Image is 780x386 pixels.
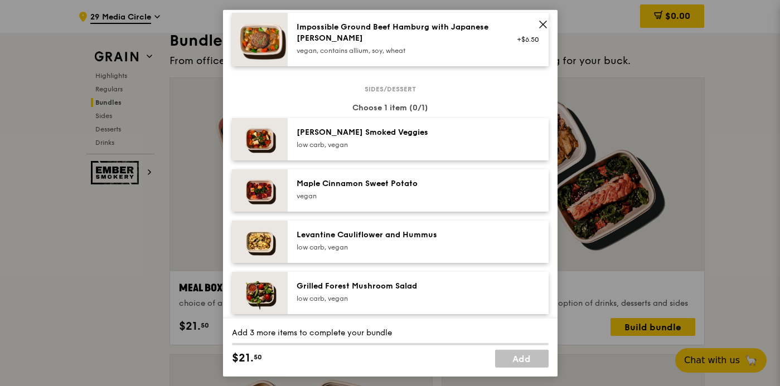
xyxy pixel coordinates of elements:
div: vegan, contains allium, soy, wheat [297,46,497,55]
div: Impossible Ground Beef Hamburg with Japanese [PERSON_NAME] [297,21,497,43]
span: Sides/dessert [360,84,420,93]
div: [PERSON_NAME] Smoked Veggies [297,126,497,138]
img: daily_normal_Levantine_Cauliflower_and_Hummus__Horizontal_.jpg [232,220,288,262]
div: Grilled Forest Mushroom Salad [297,280,497,291]
div: Levantine Cauliflower and Hummus [297,229,497,240]
div: vegan [297,191,497,200]
div: low carb, vegan [297,242,497,251]
img: daily_normal_HORZ-Impossible-Hamburg-With-Japanese-Curry.jpg [232,12,288,66]
img: daily_normal_Thyme-Rosemary-Zucchini-HORZ.jpg [232,118,288,160]
div: low carb, vegan [297,140,497,149]
div: Add 3 more items to complete your bundle [232,328,549,339]
div: low carb, vegan [297,294,497,302]
div: Maple Cinnamon Sweet Potato [297,178,497,189]
span: 50 [254,353,262,361]
a: Add [495,350,549,368]
span: $21. [232,350,254,367]
div: Choose 1 item (0/1) [232,102,549,113]
img: daily_normal_Maple_Cinnamon_Sweet_Potato__Horizontal_.jpg [232,169,288,211]
div: +$6.50 [510,35,540,43]
img: daily_normal_Grilled-Forest-Mushroom-Salad-HORZ.jpg [232,271,288,314]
